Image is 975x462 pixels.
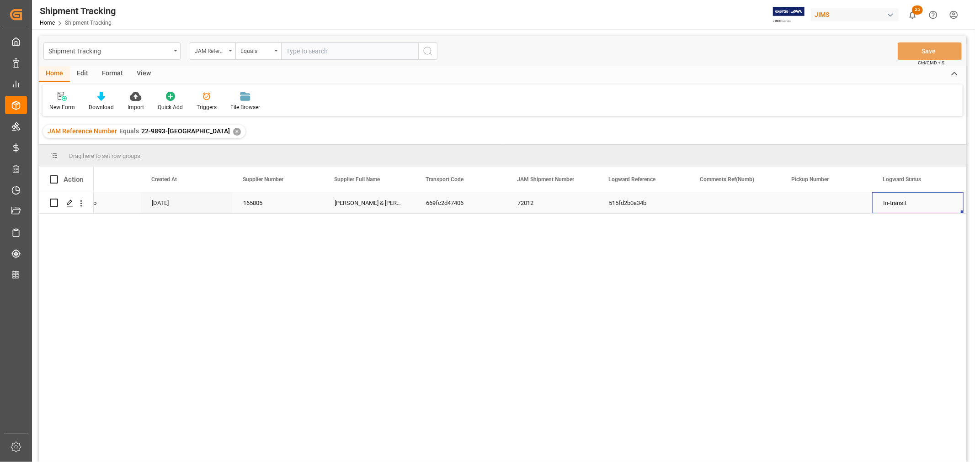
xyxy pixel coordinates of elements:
div: File Browser [230,103,260,111]
button: Save [898,42,962,60]
span: Created At [151,176,177,183]
div: Action [64,175,83,184]
div: JIMS [811,8,899,21]
span: Pickup Number [791,176,829,183]
div: [DATE] [141,192,232,213]
div: 165805 [232,192,324,213]
span: Transport Code [426,176,464,183]
div: Quick Add [158,103,183,111]
span: 25 [912,5,923,15]
div: Edit [70,66,95,82]
span: JAM Reference Number [48,127,117,135]
div: Equals [240,45,272,55]
span: Logward Reference [608,176,655,183]
span: Supplier Number [243,176,283,183]
span: JAM Shipment Number [517,176,574,183]
button: open menu [235,42,281,60]
div: 515fd2b0a34b [598,192,689,213]
span: Drag here to set row groups [69,152,140,159]
img: Exertis%20JAM%20-%20Email%20Logo.jpg_1722504956.jpg [773,7,805,23]
span: Comments Ref(Numb) [700,176,754,183]
div: [PERSON_NAME] & [PERSON_NAME] (W/T*)- [324,192,415,213]
button: open menu [190,42,235,60]
span: 22-9893-[GEOGRAPHIC_DATA] [141,127,230,135]
input: Type to search [281,42,418,60]
div: Home [39,66,70,82]
div: New Form [49,103,75,111]
span: Ctrl/CMD + S [918,59,944,66]
div: Format [95,66,130,82]
div: Triggers [197,103,217,111]
div: 669fc2d47406 [415,192,506,213]
span: Equals [119,127,139,135]
a: Home [40,20,55,26]
button: Help Center [923,5,943,25]
div: Press SPACE to select this row. [39,192,94,214]
div: ✕ [233,128,241,136]
span: Logward Status [883,176,921,183]
div: View [130,66,158,82]
span: Supplier Full Name [334,176,380,183]
div: In-transit [883,193,953,214]
button: JIMS [811,6,902,23]
div: JAM Reference Number [195,45,226,55]
button: show 25 new notifications [902,5,923,25]
div: Download [89,103,114,111]
button: open menu [43,42,181,60]
button: search button [418,42,437,60]
div: Shipment Tracking [40,4,116,18]
div: Import [128,103,144,111]
div: Shipment Tracking [48,45,170,56]
div: 72012 [506,192,598,213]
